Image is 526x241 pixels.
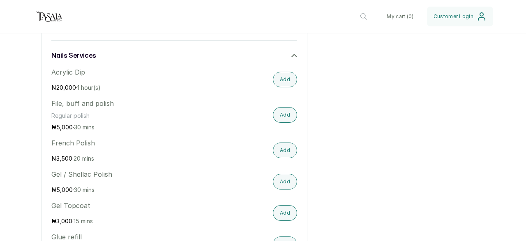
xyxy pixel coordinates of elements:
[51,186,224,194] p: ₦ ·
[51,154,224,163] p: ₦ ·
[74,218,93,225] span: 15 mins
[51,123,224,131] p: ₦ ·
[273,205,297,221] button: Add
[56,84,76,91] span: 20,000
[51,67,224,77] p: Acrylic Dip
[56,218,72,225] span: 3,000
[51,84,224,92] p: ₦ ·
[434,13,473,20] span: Customer Login
[51,217,224,225] p: ₦ ·
[56,186,73,193] span: 5,000
[77,84,101,91] span: 1 hour(s)
[51,112,224,120] p: Regular polish
[273,107,297,123] button: Add
[51,138,224,148] p: French Polish
[273,143,297,158] button: Add
[74,124,95,131] span: 30 mins
[74,186,95,193] span: 30 mins
[33,8,66,25] img: business logo
[51,169,224,179] p: Gel / Shellac Polish
[51,98,224,108] p: File, buff and polish
[51,51,96,61] h3: nails services
[273,174,297,190] button: Add
[51,201,224,211] p: Gel Topcoat
[427,7,493,26] button: Customer Login
[74,155,94,162] span: 20 mins
[56,155,72,162] span: 3,500
[380,7,420,26] button: My cart (0)
[273,72,297,87] button: Add
[56,124,73,131] span: 5,000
